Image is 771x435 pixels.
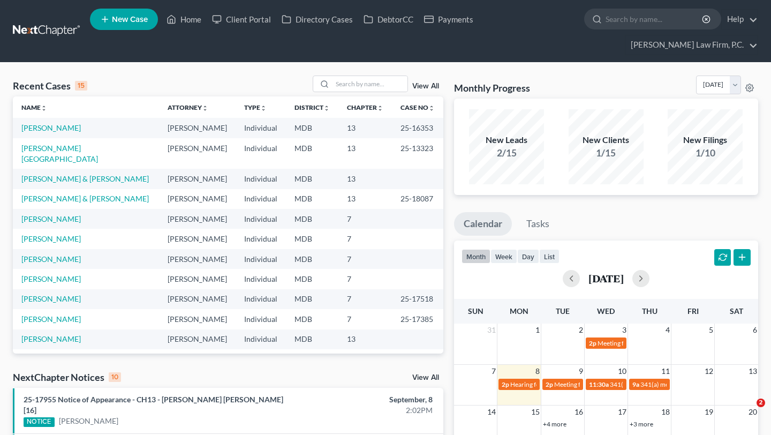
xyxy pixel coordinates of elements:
a: Directory Cases [276,10,358,29]
td: [PERSON_NAME] [159,269,236,289]
td: MDB [286,189,338,209]
a: [PERSON_NAME] [21,214,81,223]
span: 17 [617,406,628,418]
input: Search by name... [332,76,407,92]
a: Attorneyunfold_more [168,103,208,111]
span: 18 [660,406,671,418]
td: Individual [236,249,286,269]
span: 4 [664,324,671,336]
span: 2p [546,380,553,388]
div: New Leads [469,134,544,146]
span: New Case [112,16,148,24]
a: Client Portal [207,10,276,29]
div: 10 [109,372,121,382]
td: MDB [286,249,338,269]
td: 7 [338,289,392,309]
td: Individual [236,118,286,138]
a: [PERSON_NAME] [21,314,81,324]
td: [PERSON_NAME] [159,169,236,189]
a: Tasks [517,212,559,236]
h2: [DATE] [588,273,624,284]
span: Meeting for [PERSON_NAME] [598,339,682,347]
span: Fri [687,306,699,316]
div: 1/10 [668,146,743,160]
div: New Clients [569,134,644,146]
td: 7 [338,349,392,369]
td: Individual [236,329,286,349]
i: unfold_more [323,105,330,111]
div: Recent Cases [13,79,87,92]
td: [PERSON_NAME] [159,289,236,309]
td: Individual [236,309,286,329]
a: [PERSON_NAME] [21,234,81,243]
a: [PERSON_NAME] Law Firm, P.C. [625,35,758,55]
td: [PERSON_NAME] [159,329,236,349]
td: MDB [286,138,338,169]
i: unfold_more [428,105,435,111]
a: [PERSON_NAME] [21,294,81,303]
td: MDB [286,229,338,249]
td: [PERSON_NAME] [159,249,236,269]
button: day [517,249,539,264]
span: 11 [660,365,671,378]
td: [PERSON_NAME] [159,309,236,329]
a: Help [722,10,758,29]
td: 13 [338,189,392,209]
span: 2p [502,380,509,388]
td: Individual [236,289,286,309]
td: 25-17518 [392,289,443,309]
div: NextChapter Notices [13,371,121,384]
td: [PERSON_NAME] [159,189,236,209]
span: 16 [573,406,584,418]
h3: Monthly Progress [454,81,530,94]
span: 9 [578,365,584,378]
span: Sat [730,306,743,316]
span: 1 [534,324,541,336]
td: 7 [338,229,392,249]
td: MDB [286,118,338,138]
a: Calendar [454,212,512,236]
span: 9a [632,380,639,388]
button: list [539,249,560,264]
a: +3 more [630,420,653,428]
div: 1/15 [569,146,644,160]
div: 2:02PM [303,405,432,416]
div: New Filings [668,134,743,146]
td: 25-18087 [392,189,443,209]
a: View All [412,374,439,381]
a: [PERSON_NAME] [59,416,118,426]
td: Individual [236,349,286,369]
td: [PERSON_NAME] [159,349,236,369]
a: +4 more [543,420,566,428]
span: 10 [617,365,628,378]
td: 13 [338,169,392,189]
td: 13 [338,329,392,349]
span: 31 [486,324,497,336]
span: 12 [704,365,714,378]
span: Thu [642,306,657,316]
a: DebtorCC [358,10,419,29]
td: 7 [338,209,392,229]
a: Districtunfold_more [294,103,330,111]
input: Search by name... [606,9,704,29]
a: Chapterunfold_more [347,103,383,111]
span: 14 [486,406,497,418]
i: unfold_more [377,105,383,111]
span: 341(a) meeting for [PERSON_NAME] [640,380,744,388]
span: 8 [534,365,541,378]
div: 15 [75,81,87,91]
a: Typeunfold_more [244,103,267,111]
td: Individual [236,229,286,249]
button: week [490,249,517,264]
a: View All [412,82,439,90]
td: Individual [236,269,286,289]
button: month [462,249,490,264]
a: Nameunfold_more [21,103,47,111]
a: [PERSON_NAME] & [PERSON_NAME] [21,174,149,183]
a: Home [161,10,207,29]
span: 2p [589,339,596,347]
td: MDB [286,169,338,189]
i: unfold_more [41,105,47,111]
td: 7 [338,309,392,329]
a: [PERSON_NAME] & [PERSON_NAME] [21,194,149,203]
